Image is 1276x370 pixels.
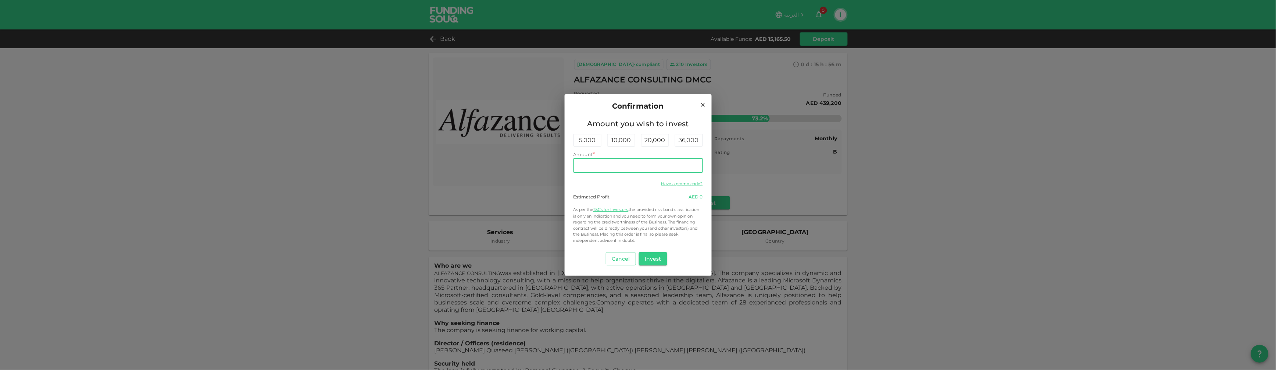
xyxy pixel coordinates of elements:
[573,206,703,244] p: the provided risk band classification is only an indication and you need to form your own opinion...
[607,134,635,147] div: 10,000
[612,100,664,112] span: Confirmation
[593,207,629,212] a: T&Cs for Investors,
[689,194,703,200] div: 0
[661,181,703,186] a: Have a promo code?
[573,118,703,130] span: Amount you wish to invest
[689,194,699,200] span: AED
[641,134,669,147] div: 20,000
[573,207,593,212] span: As per the
[573,158,703,173] input: amount
[675,134,703,147] div: 36,000
[573,134,601,147] div: 5,000
[639,252,667,265] button: Invest
[573,152,593,157] span: Amount
[606,252,636,265] button: Cancel
[573,194,610,200] div: Estimated Profit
